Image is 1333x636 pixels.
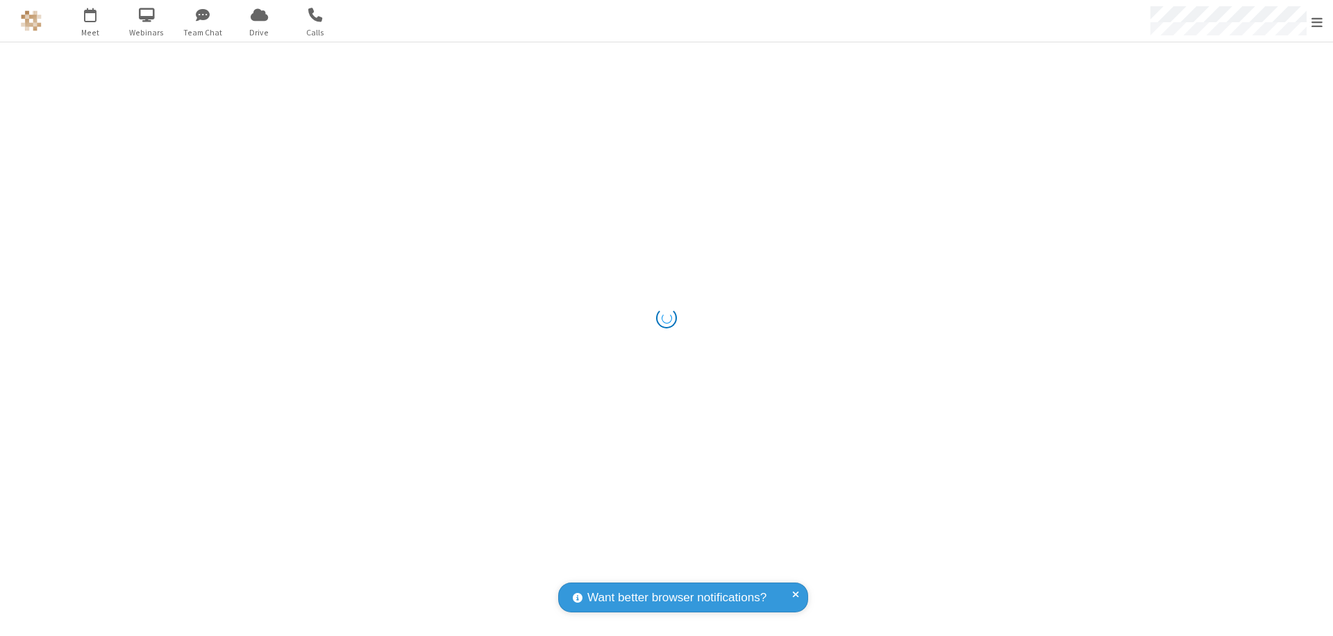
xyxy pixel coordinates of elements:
[177,26,229,39] span: Team Chat
[290,26,342,39] span: Calls
[21,10,42,31] img: QA Selenium DO NOT DELETE OR CHANGE
[121,26,173,39] span: Webinars
[587,589,766,607] span: Want better browser notifications?
[65,26,117,39] span: Meet
[233,26,285,39] span: Drive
